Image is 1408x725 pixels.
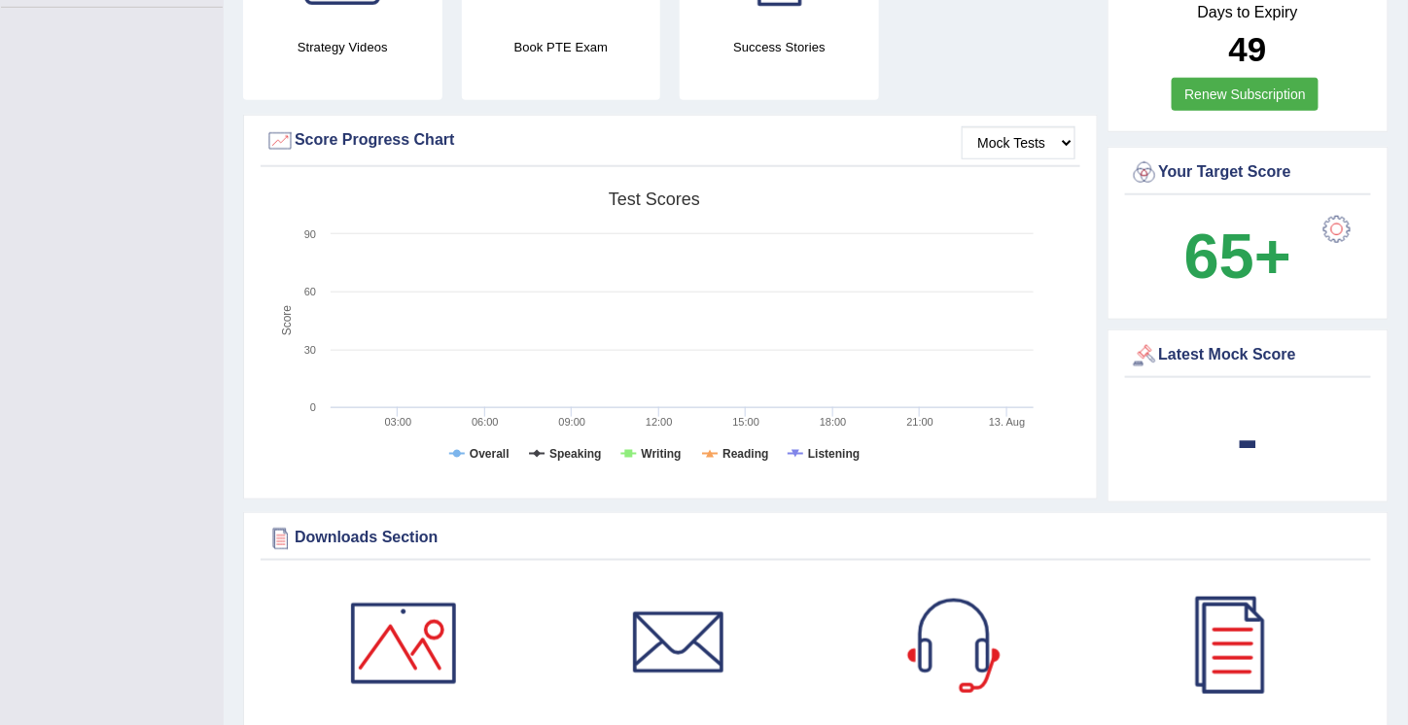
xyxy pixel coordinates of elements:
tspan: Test scores [609,190,700,209]
tspan: 13. Aug [989,416,1025,428]
tspan: Speaking [549,447,601,461]
tspan: Reading [722,447,768,461]
text: 90 [304,228,316,240]
text: 21:00 [907,416,934,428]
text: 09:00 [559,416,586,428]
text: 03:00 [385,416,412,428]
b: - [1237,403,1258,474]
div: Downloads Section [265,524,1366,553]
a: Renew Subscription [1172,78,1319,111]
h4: Days to Expiry [1130,4,1367,21]
text: 0 [310,401,316,413]
text: 18:00 [820,416,847,428]
tspan: Overall [470,447,510,461]
tspan: Score [280,305,294,336]
tspan: Listening [808,447,860,461]
h4: Book PTE Exam [462,37,661,57]
text: 06:00 [472,416,499,428]
div: Score Progress Chart [265,126,1075,155]
h4: Success Stories [680,37,879,57]
text: 30 [304,344,316,356]
text: 15:00 [733,416,760,428]
text: 12:00 [646,416,673,428]
b: 65+ [1184,221,1291,292]
div: Your Target Score [1130,158,1367,188]
b: 49 [1229,30,1267,68]
h4: Strategy Videos [243,37,442,57]
tspan: Writing [642,447,682,461]
text: 60 [304,286,316,297]
div: Latest Mock Score [1130,341,1367,370]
